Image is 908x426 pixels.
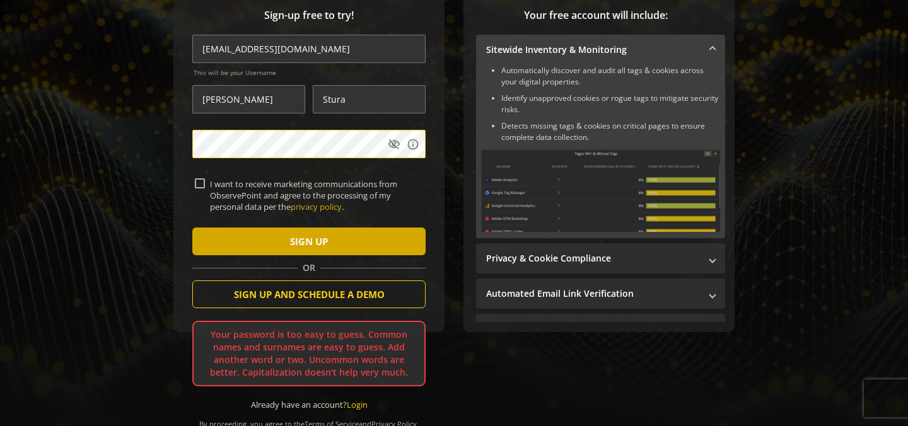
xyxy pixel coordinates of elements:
div: Sitewide Inventory & Monitoring [476,65,725,238]
img: Sitewide Inventory & Monitoring [481,149,720,232]
a: Login [347,399,368,410]
li: Detects missing tags & cookies on critical pages to ensure complete data collection. [501,120,720,143]
mat-icon: info [407,138,419,151]
span: SIGN UP AND SCHEDULE A DEMO [234,283,385,306]
span: This will be your Username [194,68,426,77]
input: Email Address (name@work-email.com) * [192,35,426,63]
div: Already have an account? [192,399,426,411]
span: Your free account will include: [476,8,716,23]
mat-panel-title: Automated Email Link Verification [486,287,700,300]
span: Sign-up free to try! [192,8,426,23]
mat-expansion-panel-header: Privacy & Cookie Compliance [476,243,725,273]
mat-icon: visibility_off [388,138,400,151]
mat-expansion-panel-header: Sitewide Inventory & Monitoring [476,35,725,65]
li: Automatically discover and audit all tags & cookies across your digital properties. [501,65,720,88]
li: Identify unapproved cookies or rogue tags to mitigate security risks. [501,93,720,115]
mat-expansion-panel-header: Automated Email Link Verification [476,279,725,309]
label: I want to receive marketing communications from ObservePoint and agree to the processing of my pe... [205,178,423,213]
div: Your password is too easy to guess. Common names and surnames are easy to guess. Add another word... [192,321,426,386]
a: privacy policy [291,201,342,212]
span: OR [298,262,320,274]
mat-panel-title: Sitewide Inventory & Monitoring [486,43,700,56]
span: SIGN UP [290,230,328,253]
mat-panel-title: Privacy & Cookie Compliance [486,252,700,265]
input: First Name * [192,85,305,113]
button: SIGN UP [192,227,426,255]
input: Last Name * [313,85,426,113]
button: SIGN UP AND SCHEDULE A DEMO [192,280,426,308]
mat-expansion-panel-header: Performance Monitoring with Web Vitals [476,314,725,344]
